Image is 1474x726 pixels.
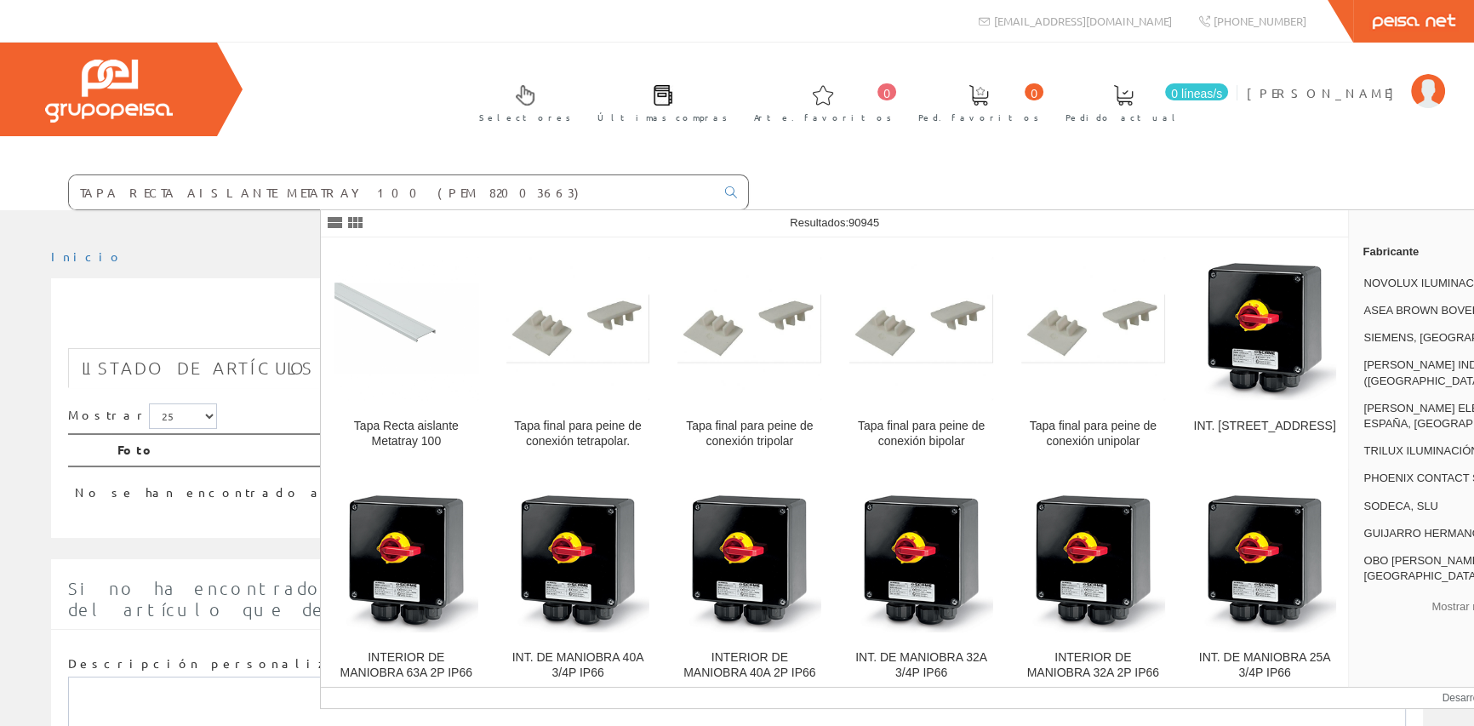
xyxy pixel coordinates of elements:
[1247,71,1445,87] a: [PERSON_NAME]
[754,111,892,123] font: Arte. favoritos
[462,71,580,133] a: Selectores
[677,489,821,632] img: INTERIOR DE MANIOBRA 40A 2P IP66
[1021,489,1165,632] img: INTERIOR DE MANIOBRA 32A 2P IP66
[506,489,650,632] img: INT. DE MANIOBRA 40A 3/4P IP66
[1247,85,1403,100] font: [PERSON_NAME]
[918,111,1039,123] font: Ped. favoritos
[1363,500,1437,512] font: SODECA, SLU
[664,238,835,469] a: Tapa final para peine de conexión tripolar Tapa final para peine de conexión tripolar
[75,484,694,500] font: No se han encontrado artículos, pruebe con otra búsqueda
[790,216,848,229] font: Resultados:
[1031,87,1037,100] font: 0
[51,249,123,264] a: Inicio
[1214,14,1306,28] font: [PHONE_NUMBER]
[1180,238,1351,469] a: INT. DE MANIOBRA 63A 3/4P IP66 INT. [STREET_ADDRESS]
[45,60,173,123] img: Grupo Peisa
[1021,257,1165,401] img: Tapa final para peine de conexión unipolar
[321,470,492,700] a: INTERIOR DE MANIOBRA 63A 2P IP66 INTERIOR DE MANIOBRA 63A 2P IP66
[849,257,993,401] img: Tapa final para peine de conexión bipolar
[994,14,1172,28] font: [EMAIL_ADDRESS][DOMAIN_NAME]
[1193,489,1337,632] img: INT. DE MANIOBRA 25A 3/4P IP66
[677,257,821,401] img: Tapa final para peine de conexión tripolar
[1066,111,1181,123] font: Pedido actual
[68,348,328,388] a: Listado de artículos
[149,403,217,429] select: Mostrar
[1193,419,1335,432] font: INT. [STREET_ADDRESS]
[68,578,1386,620] font: Si no ha encontrado algún artículo en nuestro catálogo, introduzca aquí la cantidad y la descripc...
[479,111,571,123] font: Selectores
[849,489,993,632] img: INT. DE MANIOBRA 32A 3/4P IP66
[321,238,492,469] a: Tapa Recta aislante Metatray 100 Tapa Recta aislante Metatray 100
[493,238,664,469] a: Tapa final para peine de conexión tetrapolar. Tapa final para peine de conexión tetrapolar.
[1171,87,1222,100] font: 0 líneas/s
[506,257,650,401] img: Tapa final para peine de conexión tetrapolar.
[686,419,813,448] font: Tapa final para peine de conexión tripolar
[1008,470,1179,700] a: INTERIOR DE MANIOBRA 32A 2P IP66 INTERIOR DE MANIOBRA 32A 2P IP66
[69,175,715,209] input: Buscar ...
[1199,650,1331,679] font: INT. DE MANIOBRA 25A 3/4P IP66
[1193,256,1337,400] img: INT. DE MANIOBRA 63A 3/4P IP66
[354,419,459,448] font: Tapa Recta aislante Metatray 100
[855,650,987,679] font: INT. DE MANIOBRA 32A 3/4P IP66
[836,238,1007,469] a: Tapa final para peine de conexión bipolar Tapa final para peine de conexión bipolar
[1008,238,1179,469] a: Tapa final para peine de conexión unipolar Tapa final para peine de conexión unipolar
[512,650,644,679] font: INT. DE MANIOBRA 40A 3/4P IP66
[334,257,478,401] img: Tapa Recta aislante Metatray 100
[597,111,728,123] font: Últimas compras
[683,650,815,679] font: INTERIOR DE MANIOBRA 40A 2P IP66
[1027,650,1159,679] font: INTERIOR DE MANIOBRA 32A 2P IP66
[514,419,641,448] font: Tapa final para peine de conexión tetrapolar.
[883,87,890,100] font: 0
[836,470,1007,700] a: INT. DE MANIOBRA 32A 3/4P IP66 INT. DE MANIOBRA 32A 3/4P IP66
[68,655,370,671] font: Descripción personalizada
[117,442,156,457] font: Foto
[493,470,664,700] a: INT. DE MANIOBRA 40A 3/4P IP66 INT. DE MANIOBRA 40A 3/4P IP66
[82,357,314,378] font: Listado de artículos
[848,216,879,229] font: 90945
[664,470,835,700] a: INTERIOR DE MANIOBRA 40A 2P IP66 INTERIOR DE MANIOBRA 40A 2P IP66
[340,650,472,679] font: INTERIOR DE MANIOBRA 63A 2P IP66
[1363,245,1419,258] font: Fabricante
[68,304,820,340] font: TAPA RECTA AISLANTE METATRAY 100 (PEM 82003663)
[1180,470,1351,700] a: INT. DE MANIOBRA 25A 3/4P IP66 INT. DE MANIOBRA 25A 3/4P IP66
[334,489,478,632] img: INTERIOR DE MANIOBRA 63A 2P IP66
[1030,419,1157,448] font: Tapa final para peine de conexión unipolar
[580,71,736,133] a: Últimas compras
[68,406,149,421] font: Mostrar
[858,419,985,448] font: Tapa final para peine de conexión bipolar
